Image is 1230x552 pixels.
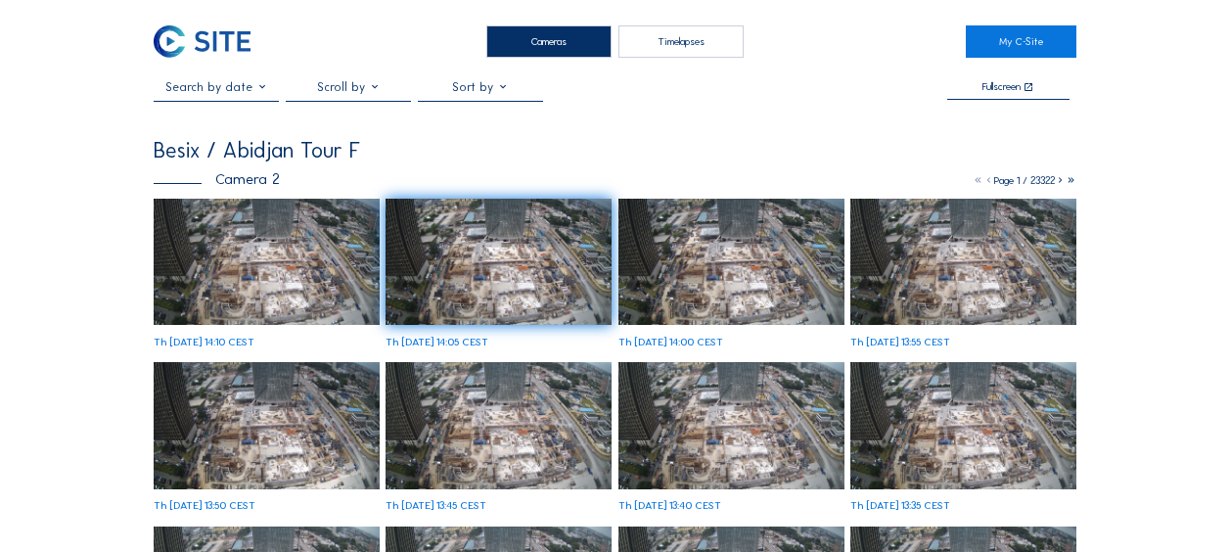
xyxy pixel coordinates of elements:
[618,25,744,58] div: Timelapses
[154,362,380,489] img: image_53274662
[154,500,255,511] div: Th [DATE] 13:50 CEST
[154,337,254,347] div: Th [DATE] 14:10 CEST
[618,337,723,347] div: Th [DATE] 14:00 CEST
[386,199,612,326] img: image_53275109
[154,171,280,186] div: Camera 2
[850,337,950,347] div: Th [DATE] 13:55 CEST
[154,140,360,161] div: Besix / Abidjan Tour F
[618,199,844,326] img: image_53274989
[154,25,264,58] a: C-SITE Logo
[618,362,844,489] img: image_53274326
[618,500,721,511] div: Th [DATE] 13:40 CEST
[982,81,1021,93] div: Fullscreen
[154,80,279,94] input: Search by date 󰅀
[850,500,950,511] div: Th [DATE] 13:35 CEST
[386,362,612,489] img: image_53274581
[966,25,1076,58] a: My C-Site
[850,199,1076,326] img: image_53274744
[994,174,1055,187] span: Page 1 / 23322
[486,25,612,58] div: Cameras
[154,25,251,58] img: C-SITE Logo
[386,337,488,347] div: Th [DATE] 14:05 CEST
[386,500,486,511] div: Th [DATE] 13:45 CEST
[850,362,1076,489] img: image_53274240
[154,199,380,326] img: image_53275202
